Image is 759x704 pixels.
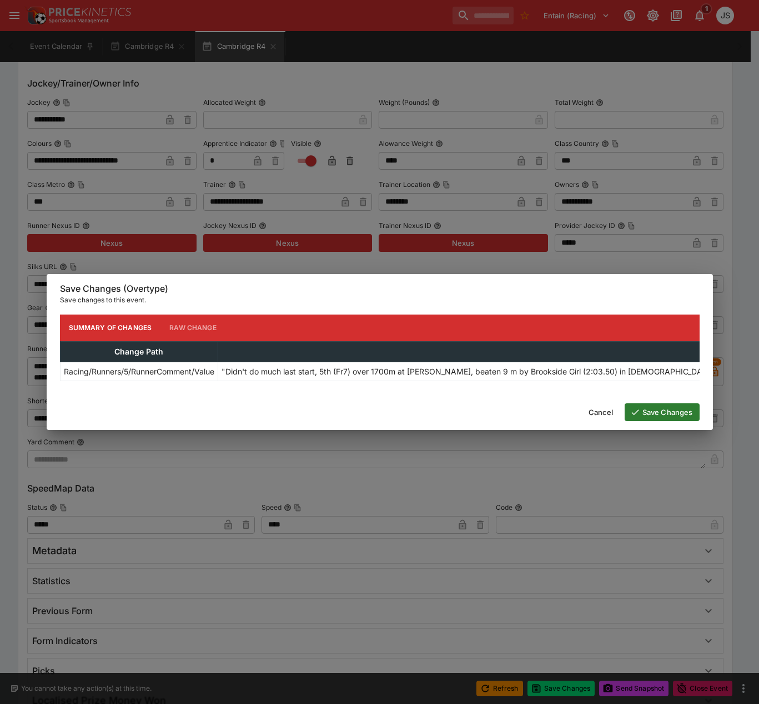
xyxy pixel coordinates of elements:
button: Save Changes [625,403,700,421]
button: Summary of Changes [60,315,161,341]
p: Racing/Runners/5/RunnerComment/Value [64,366,214,377]
p: Save changes to this event. [60,295,700,306]
h6: Save Changes (Overtype) [60,283,700,295]
button: Raw Change [160,315,225,341]
th: Change Path [60,341,218,362]
button: Cancel [582,403,620,421]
